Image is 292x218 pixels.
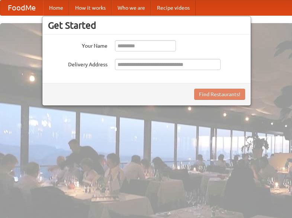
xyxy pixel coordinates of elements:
[69,0,112,15] a: How it works
[43,0,69,15] a: Home
[151,0,196,15] a: Recipe videos
[48,20,245,31] h3: Get Started
[0,0,43,15] a: FoodMe
[112,0,151,15] a: Who we are
[48,40,108,50] label: Your Name
[194,89,245,100] button: Find Restaurants!
[48,59,108,68] label: Delivery Address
